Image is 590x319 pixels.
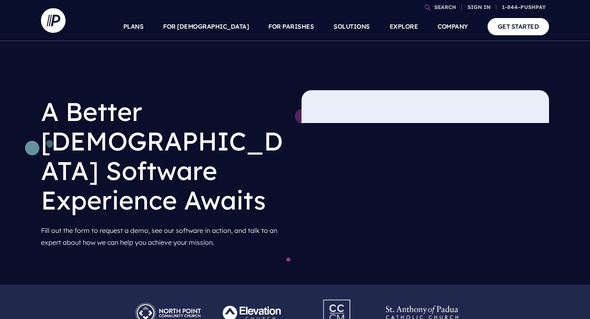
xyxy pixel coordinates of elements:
a: SOLUTIONS [334,12,370,41]
a: EXPLORE [390,12,418,41]
picture: Pushpay_Logo__StAnthony [380,298,465,306]
a: COMPANY [438,12,468,41]
picture: Pushpay_Logo__CCM [308,294,367,303]
picture: Pushpay_Logo__NorthPoint [126,298,211,306]
a: FOR PARISHES [268,12,314,41]
picture: Pushpay_Logo__Elevation [210,298,295,306]
h1: A Better [DEMOGRAPHIC_DATA] Software Experience Awaits [41,90,288,221]
p: Fill out the form to request a demo, see our software in action, and talk to an expert about how ... [41,221,288,252]
a: GET STARTED [488,18,549,35]
a: FOR [DEMOGRAPHIC_DATA] [163,12,249,41]
a: PLANS [123,12,144,41]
